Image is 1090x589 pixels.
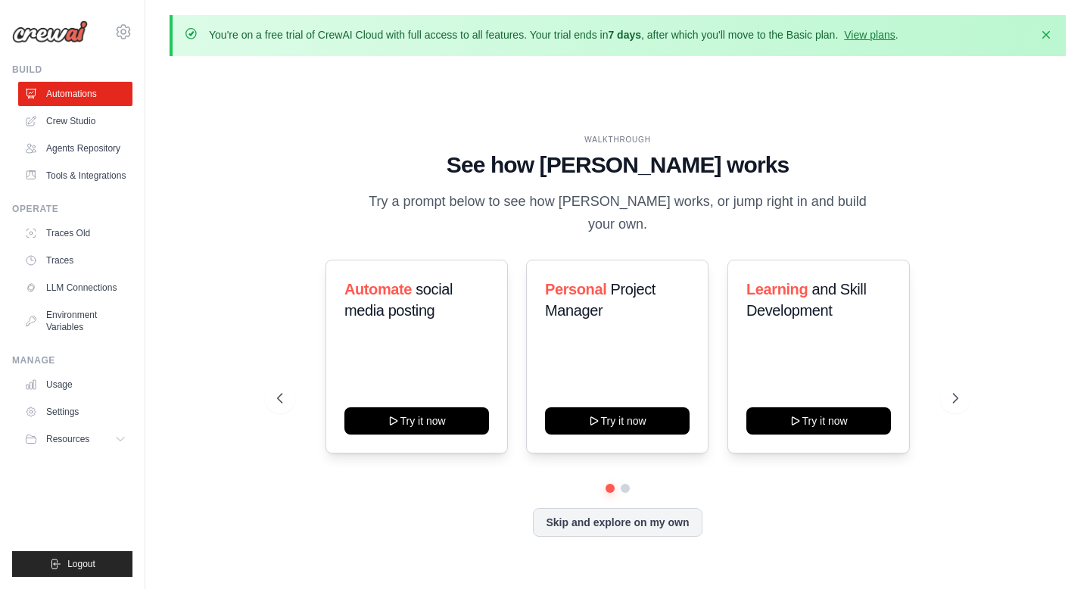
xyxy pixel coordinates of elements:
span: social media posting [344,281,453,319]
span: Personal [545,281,606,298]
div: Manage [12,354,132,366]
button: Try it now [344,407,489,435]
button: Try it now [746,407,891,435]
span: Resources [46,433,89,445]
a: Agents Repository [18,136,132,160]
div: Build [12,64,132,76]
p: Try a prompt below to see how [PERSON_NAME] works, or jump right in and build your own. [363,191,872,235]
span: Logout [67,558,95,570]
span: and Skill Development [746,281,866,319]
img: Logo [12,20,88,43]
a: Usage [18,372,132,397]
a: Crew Studio [18,109,132,133]
a: LLM Connections [18,276,132,300]
a: Environment Variables [18,303,132,339]
a: Automations [18,82,132,106]
strong: 7 days [608,29,641,41]
button: Try it now [545,407,690,435]
a: View plans [844,29,895,41]
a: Traces [18,248,132,273]
h1: See how [PERSON_NAME] works [277,151,958,179]
a: Tools & Integrations [18,164,132,188]
span: Project Manager [545,281,656,319]
button: Logout [12,551,132,577]
span: Automate [344,281,412,298]
p: You're on a free trial of CrewAI Cloud with full access to all features. Your trial ends in , aft... [209,27,898,42]
a: Traces Old [18,221,132,245]
button: Skip and explore on my own [533,508,702,537]
a: Settings [18,400,132,424]
div: WALKTHROUGH [277,134,958,145]
button: Resources [18,427,132,451]
span: Learning [746,281,808,298]
div: Operate [12,203,132,215]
